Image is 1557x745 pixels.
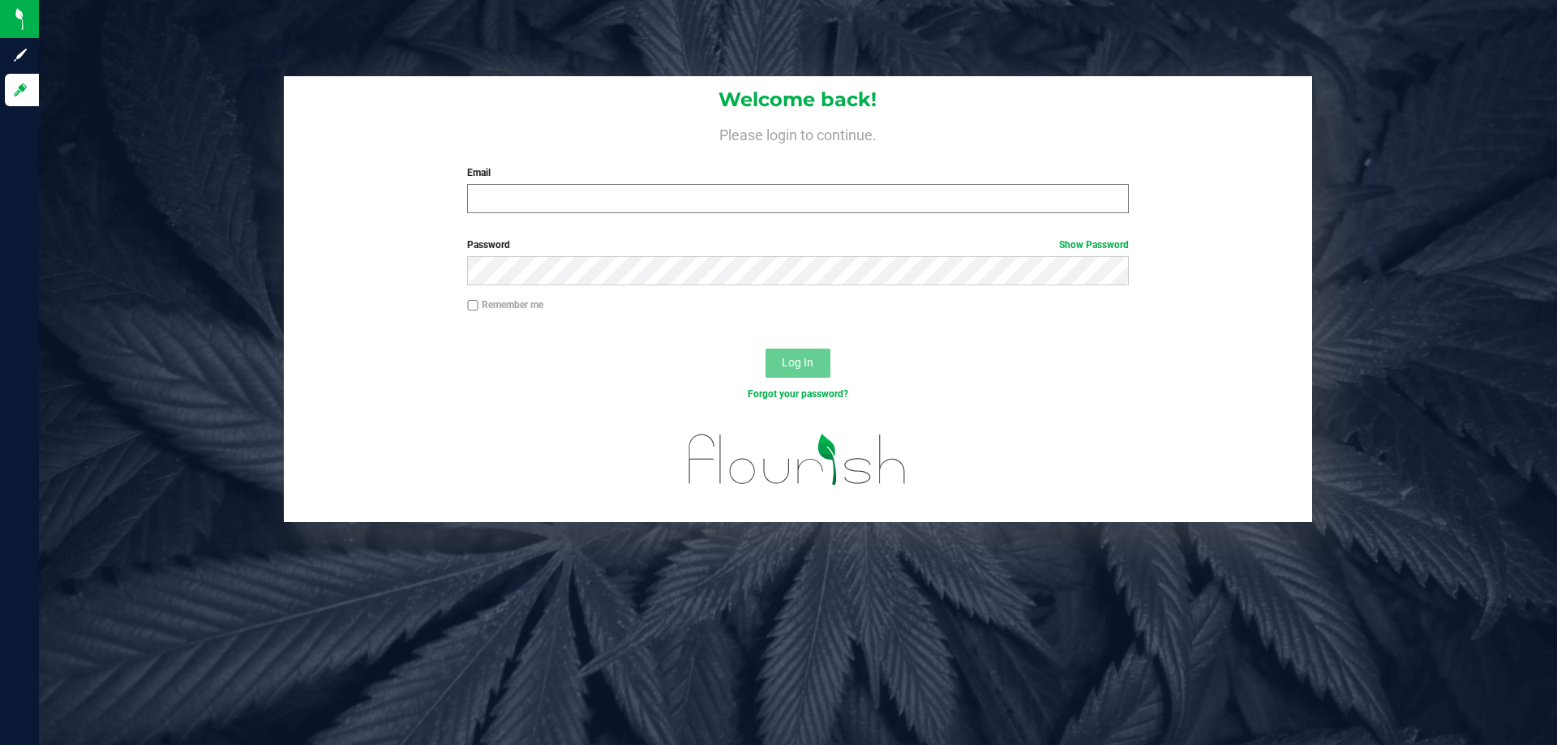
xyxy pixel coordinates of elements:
[12,47,28,63] inline-svg: Sign up
[782,356,813,369] span: Log In
[467,300,478,311] input: Remember me
[284,89,1312,110] h1: Welcome back!
[748,388,848,400] a: Forgot your password?
[12,82,28,98] inline-svg: Log in
[467,239,510,250] span: Password
[1059,239,1129,250] a: Show Password
[467,298,543,312] label: Remember me
[669,418,926,501] img: flourish_logo.svg
[284,123,1312,143] h4: Please login to continue.
[766,349,830,378] button: Log In
[467,165,1128,180] label: Email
